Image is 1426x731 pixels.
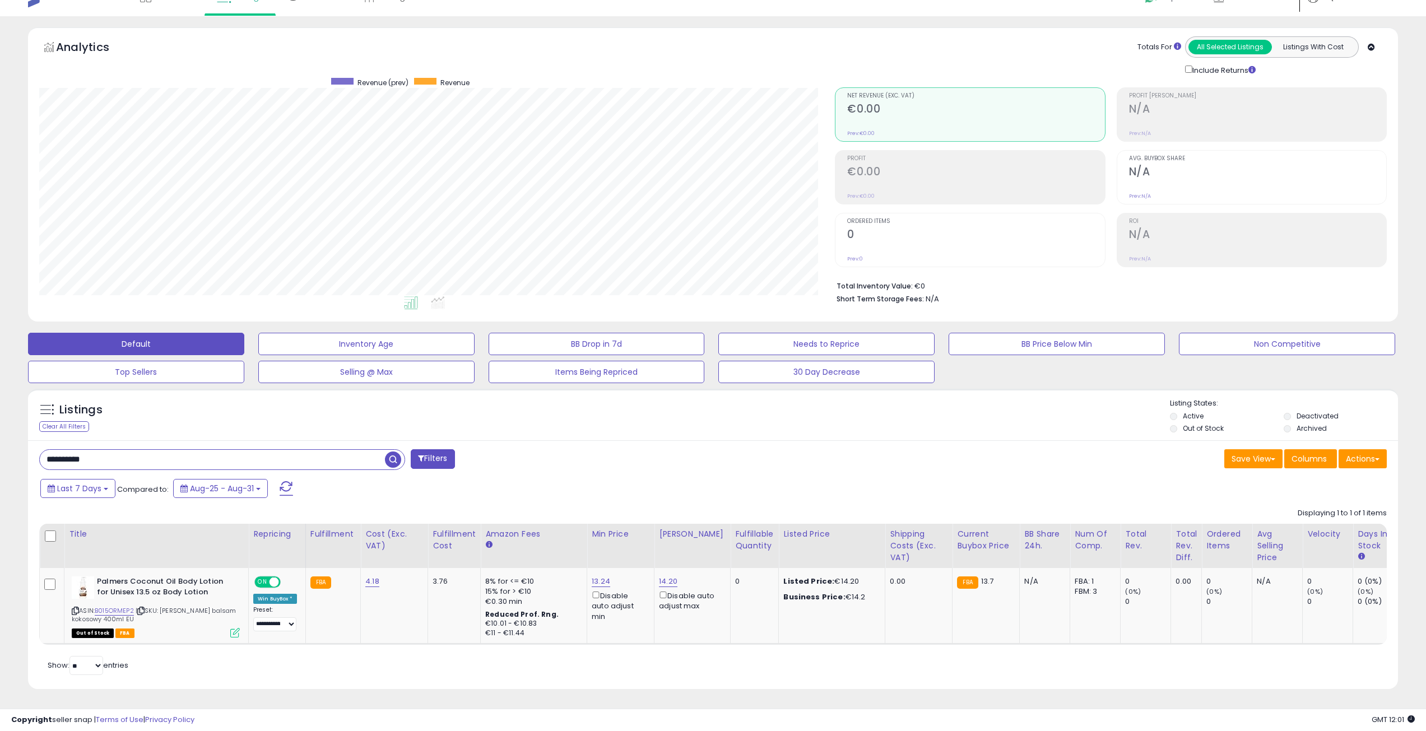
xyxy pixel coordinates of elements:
[173,479,268,498] button: Aug-25 - Aug-31
[592,589,645,622] div: Disable auto adjust min
[1224,449,1283,468] button: Save View
[735,576,770,586] div: 0
[97,576,233,600] b: Palmers Coconut Oil Body Lotion for Unisex 13.5 oz Body Lotion
[1177,63,1269,76] div: Include Returns
[310,576,331,589] small: FBA
[837,281,913,291] b: Total Inventory Value:
[1188,40,1272,54] button: All Selected Listings
[1129,165,1386,180] h2: N/A
[1206,587,1222,596] small: (0%)
[357,78,408,87] span: Revenue (prev)
[258,361,475,383] button: Selling @ Max
[926,294,939,304] span: N/A
[485,528,582,540] div: Amazon Fees
[1257,528,1298,564] div: Avg Selling Price
[659,576,677,587] a: 14.20
[957,528,1015,552] div: Current Buybox Price
[783,592,876,602] div: €14.2
[981,576,994,586] span: 13.7
[1075,528,1116,552] div: Num of Comp.
[890,576,944,586] div: 0.00
[592,528,649,540] div: Min Price
[72,576,94,599] img: 41l0qTjl+1L._SL40_.jpg
[1129,103,1386,118] h2: N/A
[1307,587,1323,596] small: (0%)
[1284,449,1337,468] button: Columns
[57,483,101,494] span: Last 7 Days
[837,278,1378,292] li: €0
[258,333,475,355] button: Inventory Age
[485,619,578,628] div: €10.01 - €10.83
[659,589,722,611] div: Disable auto adjust max
[847,103,1104,118] h2: €0.00
[1358,576,1403,586] div: 0 (0%)
[1183,423,1224,433] label: Out of Stock
[1206,597,1252,607] div: 0
[39,421,89,432] div: Clear All Filters
[718,333,935,355] button: Needs to Reprice
[1129,130,1151,137] small: Prev: N/A
[1176,528,1197,564] div: Total Rev. Diff.
[1129,218,1386,225] span: ROI
[1298,508,1387,519] div: Displaying 1 to 1 of 1 items
[1075,586,1112,597] div: FBM: 3
[69,528,244,540] div: Title
[1075,576,1112,586] div: FBA: 1
[145,714,194,725] a: Privacy Policy
[1129,193,1151,199] small: Prev: N/A
[489,361,705,383] button: Items Being Repriced
[1129,93,1386,99] span: Profit [PERSON_NAME]
[11,714,52,725] strong: Copyright
[847,93,1104,99] span: Net Revenue (Exc. VAT)
[485,597,578,607] div: €0.30 min
[1176,576,1193,586] div: 0.00
[489,333,705,355] button: BB Drop in 7d
[949,333,1165,355] button: BB Price Below Min
[310,528,356,540] div: Fulfillment
[72,606,236,623] span: | SKU: [PERSON_NAME] balsam kokosowy 400ml EU
[365,576,379,587] a: 4.18
[1307,597,1353,607] div: 0
[847,130,875,137] small: Prev: €0.00
[1271,40,1355,54] button: Listings With Cost
[1297,411,1339,421] label: Deactivated
[365,528,423,552] div: Cost (Exc. VAT)
[847,156,1104,162] span: Profit
[28,333,244,355] button: Default
[1024,576,1061,586] div: N/A
[1358,552,1364,562] small: Days In Stock.
[659,528,726,540] div: [PERSON_NAME]
[117,484,169,495] span: Compared to:
[485,540,492,550] small: Amazon Fees.
[1297,423,1327,433] label: Archived
[1125,597,1170,607] div: 0
[1307,576,1353,586] div: 0
[190,483,254,494] span: Aug-25 - Aug-31
[253,606,297,631] div: Preset:
[1292,453,1327,464] span: Columns
[1183,411,1204,421] label: Active
[890,528,947,564] div: Shipping Costs (Exc. VAT)
[59,402,103,418] h5: Listings
[1179,333,1395,355] button: Non Competitive
[783,528,880,540] div: Listed Price
[1129,255,1151,262] small: Prev: N/A
[411,449,454,469] button: Filters
[40,479,115,498] button: Last 7 Days
[96,714,143,725] a: Terms of Use
[1129,156,1386,162] span: Avg. Buybox Share
[1358,587,1373,596] small: (0%)
[847,218,1104,225] span: Ordered Items
[440,78,470,87] span: Revenue
[1024,528,1065,552] div: BB Share 24h.
[1358,597,1403,607] div: 0 (0%)
[48,660,128,671] span: Show: entries
[1125,528,1166,552] div: Total Rev.
[847,228,1104,243] h2: 0
[1206,576,1252,586] div: 0
[1137,42,1181,53] div: Totals For
[485,628,578,638] div: €11 - €11.44
[847,165,1104,180] h2: €0.00
[783,576,834,586] b: Listed Price:
[1339,449,1387,468] button: Actions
